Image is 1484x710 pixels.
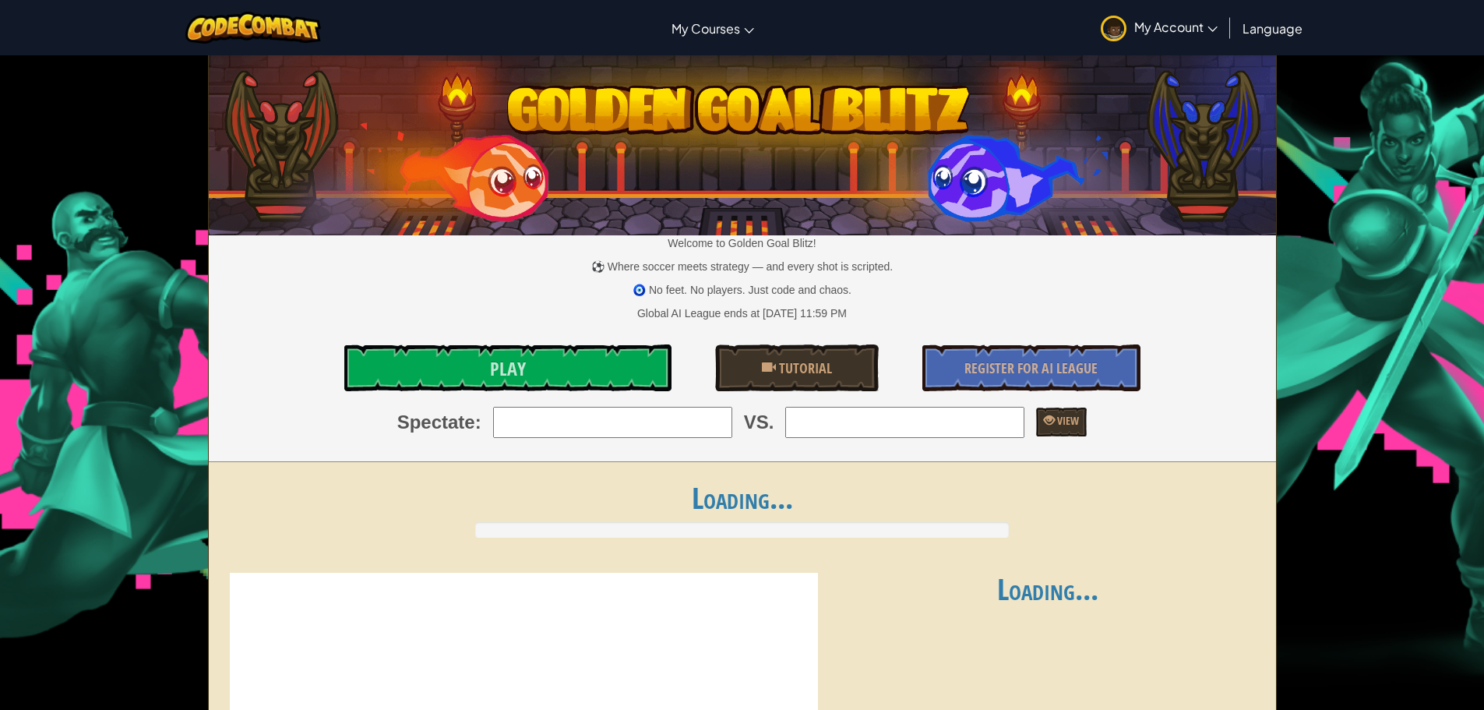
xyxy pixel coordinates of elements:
img: CodeCombat logo [185,12,322,44]
span: Language [1243,20,1302,37]
span: Spectate [397,409,475,436]
a: My Courses [664,7,762,49]
img: avatar [1101,16,1126,41]
span: Register for AI League [964,359,1098,378]
span: : [475,409,481,436]
img: Golden Goal [209,49,1276,235]
a: Register for AI League [922,344,1140,391]
p: ⚽ Where soccer meets strategy — and every shot is scripted. [209,259,1276,274]
a: My Account [1093,3,1225,52]
span: View [1055,413,1079,428]
span: My Account [1134,19,1218,35]
p: 🧿 No feet. No players. Just code and chaos. [209,282,1276,298]
p: Welcome to Golden Goal Blitz! [209,235,1276,251]
h1: Loading... [209,482,1276,514]
div: Global AI League ends at [DATE] 11:59 PM [637,306,847,321]
span: VS. [744,409,774,436]
span: Tutorial [776,359,832,378]
span: Play [490,356,526,381]
a: Tutorial [715,344,879,391]
span: My Courses [672,20,740,37]
a: Language [1235,7,1310,49]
